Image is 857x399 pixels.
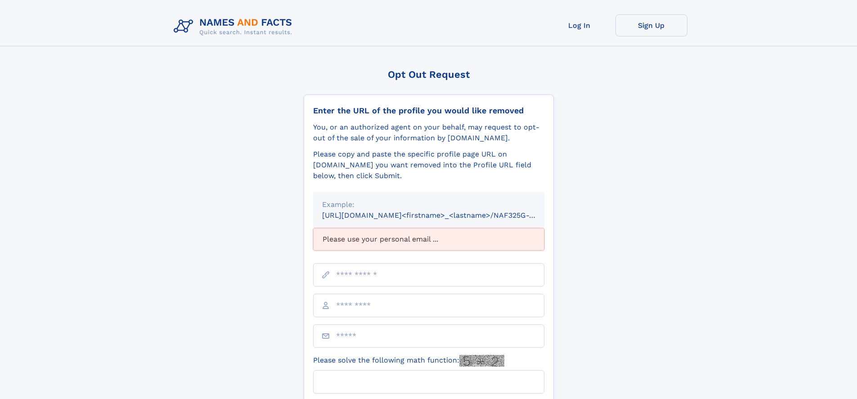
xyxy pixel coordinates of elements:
label: Please solve the following math function: [313,355,504,367]
div: You, or an authorized agent on your behalf, may request to opt-out of the sale of your informatio... [313,122,544,143]
div: Please use your personal email ... [313,228,544,251]
div: Enter the URL of the profile you would like removed [313,106,544,116]
a: Sign Up [615,14,687,36]
div: Opt Out Request [304,69,554,80]
img: Logo Names and Facts [170,14,300,39]
small: [URL][DOMAIN_NAME]<firstname>_<lastname>/NAF325G-xxxxxxxx [322,211,561,220]
div: Example: [322,199,535,210]
a: Log In [543,14,615,36]
div: Please copy and paste the specific profile page URL on [DOMAIN_NAME] you want removed into the Pr... [313,149,544,181]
